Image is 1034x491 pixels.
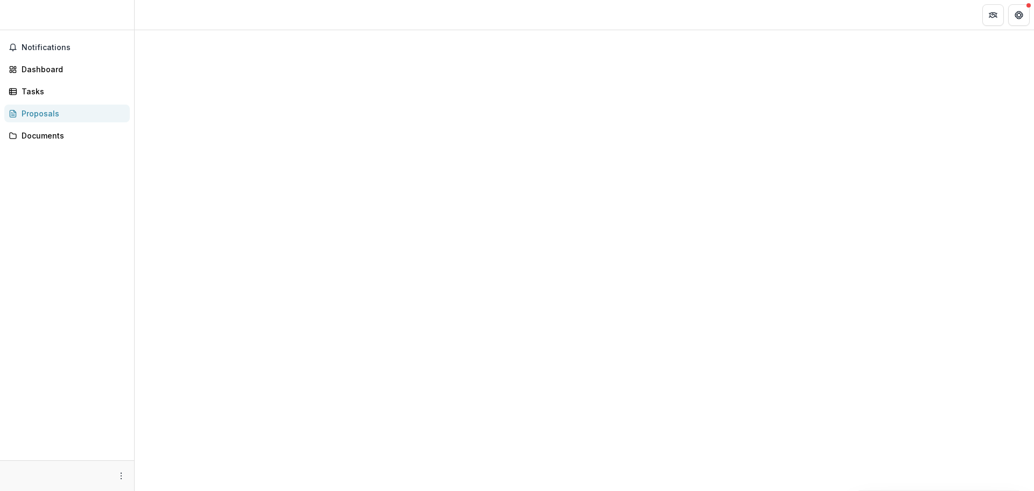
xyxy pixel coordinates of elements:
[4,82,130,100] a: Tasks
[22,108,121,119] div: Proposals
[4,105,130,122] a: Proposals
[4,60,130,78] a: Dashboard
[22,64,121,75] div: Dashboard
[115,469,128,482] button: More
[4,127,130,144] a: Documents
[22,130,121,141] div: Documents
[982,4,1004,26] button: Partners
[22,86,121,97] div: Tasks
[22,43,125,52] span: Notifications
[1008,4,1030,26] button: Get Help
[4,39,130,56] button: Notifications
